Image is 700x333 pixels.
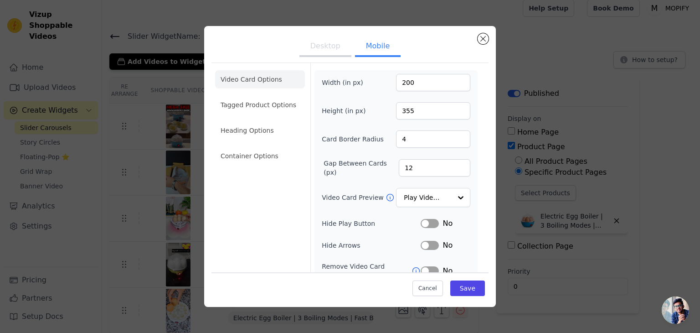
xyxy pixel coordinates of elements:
[322,78,371,87] label: Width (in px)
[322,106,371,115] label: Height (in px)
[322,262,412,280] label: Remove Video Card Shadow
[443,240,453,251] span: No
[412,281,443,296] button: Cancel
[215,147,305,165] li: Container Options
[299,37,351,57] button: Desktop
[215,70,305,88] li: Video Card Options
[215,121,305,140] li: Heading Options
[443,218,453,229] span: No
[322,135,384,144] label: Card Border Radius
[324,159,399,177] label: Gap Between Cards (px)
[215,96,305,114] li: Tagged Product Options
[478,33,489,44] button: Close modal
[355,37,401,57] button: Mobile
[322,241,421,250] label: Hide Arrows
[662,297,689,324] a: Open chat
[322,219,421,228] label: Hide Play Button
[450,281,485,296] button: Save
[443,265,453,276] span: No
[322,193,385,202] label: Video Card Preview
